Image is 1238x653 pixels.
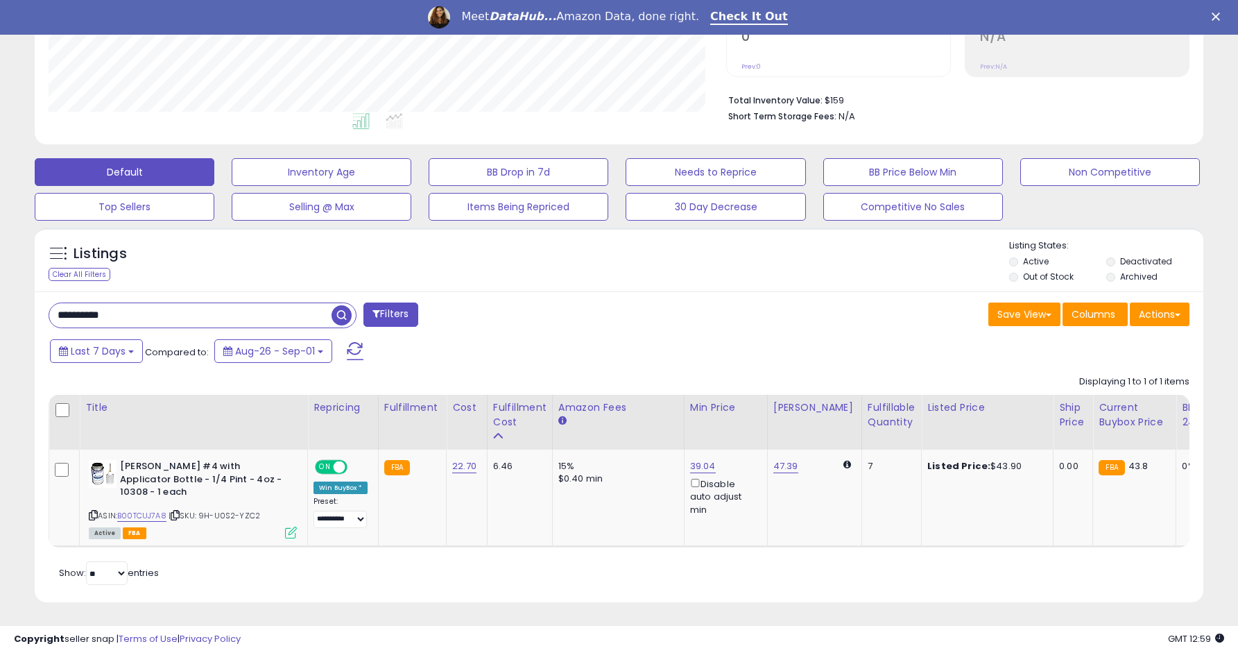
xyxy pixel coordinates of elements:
[49,268,110,281] div: Clear All Filters
[14,632,65,645] strong: Copyright
[363,303,418,327] button: Filters
[558,400,678,415] div: Amazon Fees
[626,158,805,186] button: Needs to Reprice
[493,460,542,473] div: 6.46
[823,158,1003,186] button: BB Price Below Min
[345,461,368,473] span: OFF
[980,62,1007,71] small: Prev: N/A
[690,476,757,516] div: Disable auto adjust min
[35,158,214,186] button: Default
[1063,303,1128,326] button: Columns
[214,339,332,363] button: Aug-26 - Sep-01
[50,339,143,363] button: Last 7 Days
[728,110,836,122] b: Short Term Storage Fees:
[1120,271,1158,282] label: Archived
[120,460,289,502] b: [PERSON_NAME] #4 with Applicator Bottle - 1/4 Pint - 4oz - 10308 - 1 each
[313,482,368,494] div: Win BuyBox *
[1182,460,1228,473] div: 0%
[232,193,411,221] button: Selling @ Max
[169,510,260,521] span: | SKU: 9H-U0S2-YZC2
[1182,400,1232,430] div: BB Share 24h.
[1168,632,1224,645] span: 2025-09-9 12:59 GMT
[1099,460,1124,475] small: FBA
[489,10,556,23] i: DataHub...
[232,158,411,186] button: Inventory Age
[119,632,178,645] a: Terms of Use
[1023,271,1074,282] label: Out of Stock
[313,497,368,528] div: Preset:
[429,193,608,221] button: Items Being Repriced
[927,459,990,473] b: Listed Price:
[626,193,805,221] button: 30 Day Decrease
[493,400,547,430] div: Fulfillment Cost
[145,346,209,359] span: Compared to:
[823,193,1003,221] button: Competitive No Sales
[558,415,567,427] small: Amazon Fees.
[773,459,798,473] a: 47.39
[89,460,297,537] div: ASIN:
[1059,400,1087,430] div: Ship Price
[1072,307,1115,321] span: Columns
[927,460,1042,473] div: $43.90
[839,110,855,123] span: N/A
[558,473,673,485] div: $0.40 min
[180,632,241,645] a: Privacy Policy
[452,400,481,415] div: Cost
[710,10,788,25] a: Check It Out
[988,303,1060,326] button: Save View
[1059,460,1082,473] div: 0.00
[741,28,950,47] h2: 0
[1009,239,1203,253] p: Listing States:
[728,91,1179,108] li: $159
[1079,375,1189,389] div: Displaying 1 to 1 of 1 items
[316,461,334,473] span: ON
[868,400,915,430] div: Fulfillable Quantity
[1020,158,1200,186] button: Non Competitive
[59,566,159,579] span: Show: entries
[384,460,410,475] small: FBA
[35,193,214,221] button: Top Sellers
[117,510,166,522] a: B00TCUJ7A8
[384,400,440,415] div: Fulfillment
[1023,255,1049,267] label: Active
[1099,400,1170,430] div: Current Buybox Price
[461,10,699,24] div: Meet Amazon Data, done right.
[1130,303,1189,326] button: Actions
[313,400,372,415] div: Repricing
[741,62,761,71] small: Prev: 0
[428,6,450,28] img: Profile image for Georgie
[690,400,762,415] div: Min Price
[1128,459,1149,473] span: 43.8
[1120,255,1172,267] label: Deactivated
[89,527,121,539] span: All listings currently available for purchase on Amazon
[728,94,823,106] b: Total Inventory Value:
[71,344,126,358] span: Last 7 Days
[14,633,241,646] div: seller snap | |
[89,460,117,488] img: 410KU0XPdWL._SL40_.jpg
[558,460,673,473] div: 15%
[868,460,911,473] div: 7
[235,344,315,358] span: Aug-26 - Sep-01
[429,158,608,186] button: BB Drop in 7d
[452,459,476,473] a: 22.70
[980,28,1189,47] h2: N/A
[74,244,127,264] h5: Listings
[773,400,856,415] div: [PERSON_NAME]
[123,527,146,539] span: FBA
[690,459,716,473] a: 39.04
[85,400,302,415] div: Title
[1212,12,1226,21] div: Close
[927,400,1047,415] div: Listed Price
